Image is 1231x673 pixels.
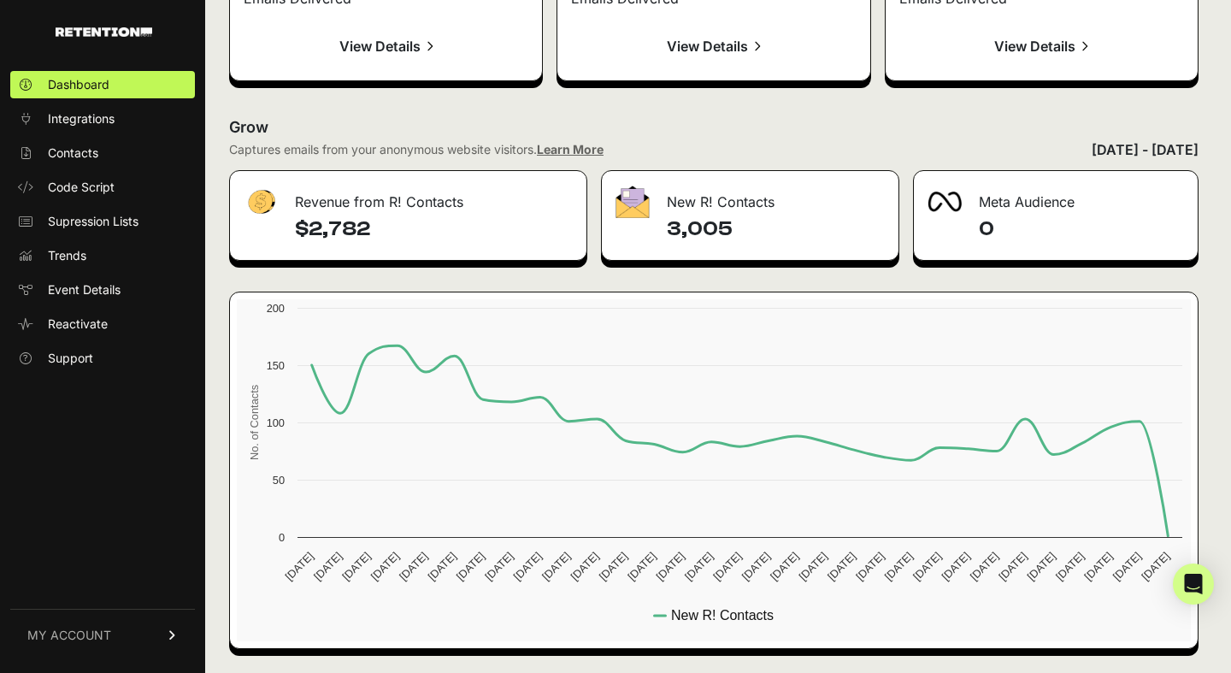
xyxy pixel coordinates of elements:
text: [DATE] [339,550,373,583]
text: [DATE] [710,550,744,583]
text: [DATE] [682,550,716,583]
h4: $2,782 [295,215,573,243]
text: [DATE] [968,550,1001,583]
text: [DATE] [482,550,515,583]
h4: 3,005 [667,215,884,243]
text: No. of Contacts [248,385,261,460]
a: View Details [571,26,856,67]
text: [DATE] [996,550,1029,583]
text: [DATE] [1081,550,1115,583]
text: [DATE] [939,550,972,583]
a: View Details [244,26,528,67]
div: [DATE] - [DATE] [1092,139,1199,160]
text: 0 [279,531,285,544]
text: [DATE] [853,550,886,583]
text: [DATE] [625,550,658,583]
img: Retention.com [56,27,152,37]
a: Reactivate [10,310,195,338]
img: fa-dollar-13500eef13a19c4ab2b9ed9ad552e47b0d9fc28b02b83b90ba0e00f96d6372e9.png [244,186,278,219]
a: View Details [899,26,1184,67]
a: Integrations [10,105,195,133]
text: [DATE] [597,550,630,583]
text: 100 [267,416,285,429]
text: [DATE] [368,550,402,583]
a: Learn More [537,142,604,156]
text: [DATE] [825,550,858,583]
span: Support [48,350,93,367]
text: New R! Contacts [671,608,774,623]
text: [DATE] [397,550,430,583]
a: Contacts [10,139,195,167]
text: 150 [267,359,285,372]
text: [DATE] [1110,550,1144,583]
text: [DATE] [425,550,458,583]
a: Code Script [10,174,195,201]
text: [DATE] [654,550,687,583]
img: fa-envelope-19ae18322b30453b285274b1b8af3d052b27d846a4fbe8435d1a52b978f639a2.png [615,186,650,218]
text: [DATE] [768,550,801,583]
div: Meta Audience [914,171,1198,222]
text: [DATE] [739,550,773,583]
text: [DATE] [511,550,545,583]
img: fa-meta-2f981b61bb99beabf952f7030308934f19ce035c18b003e963880cc3fabeebb7.png [928,192,962,212]
div: Revenue from R! Contacts [230,171,586,222]
a: MY ACCOUNT [10,609,195,661]
text: [DATE] [311,550,345,583]
span: MY ACCOUNT [27,627,111,644]
text: [DATE] [1025,550,1058,583]
text: 50 [273,474,285,487]
text: [DATE] [283,550,316,583]
a: Trends [10,242,195,269]
div: Captures emails from your anonymous website visitors. [229,141,604,158]
text: [DATE] [454,550,487,583]
span: Contacts [48,145,98,162]
text: 200 [267,302,285,315]
div: Open Intercom Messenger [1173,564,1214,605]
a: Event Details [10,276,195,304]
a: Dashboard [10,71,195,98]
a: Supression Lists [10,208,195,235]
span: Integrations [48,110,115,127]
text: [DATE] [539,550,573,583]
span: Event Details [48,281,121,298]
span: Reactivate [48,316,108,333]
span: Trends [48,247,86,264]
text: [DATE] [910,550,944,583]
span: Dashboard [48,76,109,93]
h4: 0 [979,215,1184,243]
a: Support [10,345,195,372]
text: [DATE] [1053,550,1087,583]
text: [DATE] [797,550,830,583]
h2: Grow [229,115,1199,139]
span: Supression Lists [48,213,138,230]
text: [DATE] [568,550,601,583]
span: Code Script [48,179,115,196]
div: New R! Contacts [602,171,898,222]
text: [DATE] [882,550,916,583]
text: [DATE] [1139,550,1172,583]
